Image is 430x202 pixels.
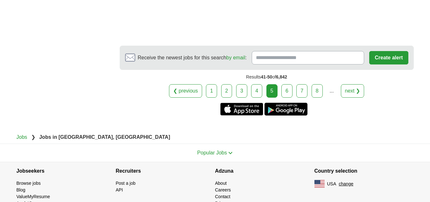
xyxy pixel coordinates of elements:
[339,181,353,187] button: change
[327,181,336,187] span: USA
[220,103,263,116] a: Get the iPhone app
[116,181,136,186] a: Post a job
[17,187,25,192] a: Blog
[120,70,414,84] div: Results of
[138,54,247,62] span: Receive the newest jobs for this search :
[325,85,338,97] div: ...
[17,134,27,140] a: Jobs
[236,84,247,98] a: 3
[228,152,233,154] img: toggle icon
[215,181,227,186] a: About
[17,181,41,186] a: Browse jobs
[276,74,287,79] span: 6,842
[341,84,364,98] a: next ❯
[116,187,123,192] a: API
[197,150,227,155] span: Popular Jobs
[369,51,408,64] button: Create alert
[206,84,217,98] a: 1
[215,187,231,192] a: Careers
[17,194,50,199] a: ValueMyResume
[39,134,170,140] strong: Jobs in [GEOGRAPHIC_DATA], [GEOGRAPHIC_DATA]
[261,74,272,79] span: 41-50
[221,84,232,98] a: 2
[264,103,307,116] a: Get the Android app
[169,84,202,98] a: ❮ previous
[296,84,307,98] a: 7
[314,180,325,188] img: US flag
[312,84,323,98] a: 8
[266,84,278,98] div: 5
[314,162,414,180] h4: Country selection
[215,194,230,199] a: Contact
[281,84,293,98] a: 6
[251,84,262,98] a: 4
[226,55,245,60] a: by email
[31,134,35,140] span: ❯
